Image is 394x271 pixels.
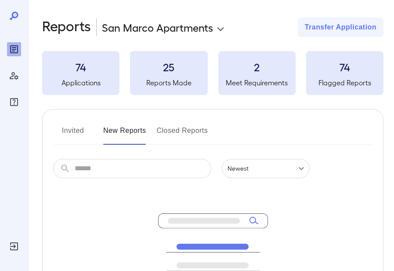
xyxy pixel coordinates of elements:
h3: 74 [306,60,383,74]
div: Reports [7,42,21,56]
div: FAQ [7,95,21,109]
p: San Marco Apartments [102,20,213,34]
button: Transfer Application [298,18,383,37]
h2: Reports [42,18,91,37]
h5: Applications [42,77,119,88]
button: Closed Reports [157,124,208,145]
h3: 2 [218,60,296,74]
summary: 74Applications25Reports Made2Meet Requirements74Flagged Reports [42,51,383,95]
h5: Reports Made [130,77,207,88]
h5: Flagged Reports [306,77,383,88]
button: New Reports [103,124,146,145]
h3: 25 [130,60,207,74]
div: Manage Users [7,69,21,83]
h5: Meet Requirements [218,77,296,88]
div: Log Out [7,239,21,253]
h3: 74 [42,60,119,74]
button: Invited [53,124,93,145]
div: Newest [222,159,310,178]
